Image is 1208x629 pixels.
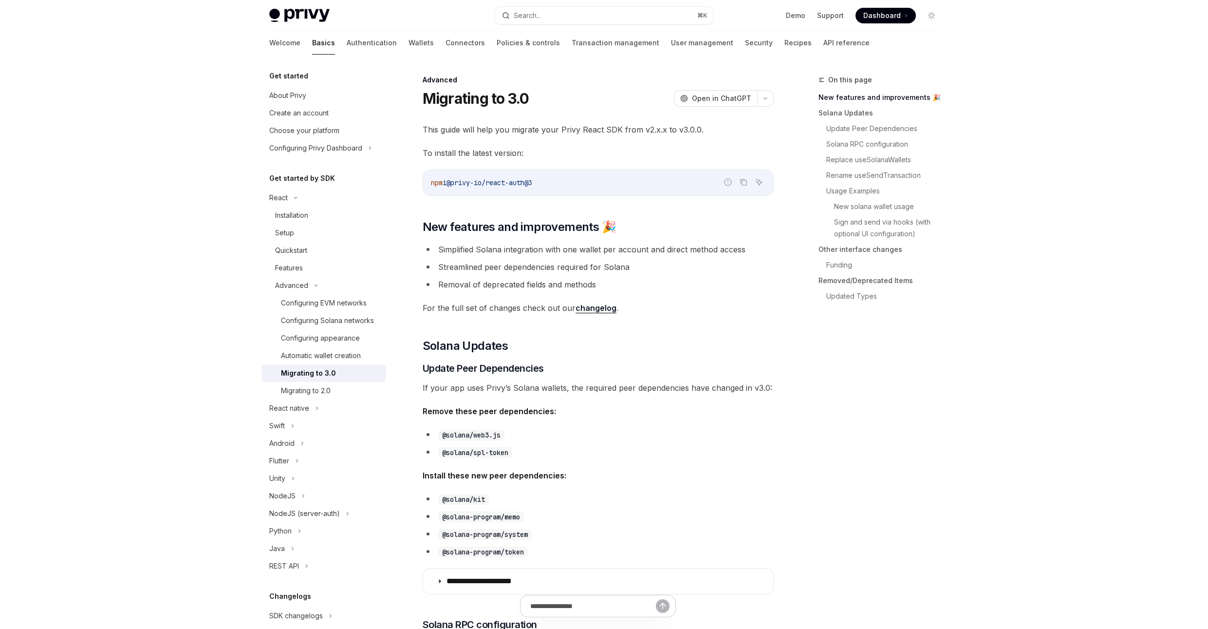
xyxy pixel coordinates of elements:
[261,347,386,364] a: Automatic wallet creation
[431,178,443,187] span: npm
[828,74,872,86] span: On this page
[261,104,386,122] a: Create an account
[269,473,285,484] div: Unity
[269,172,335,184] h5: Get started by SDK
[347,31,397,55] a: Authentication
[423,381,774,395] span: If your app uses Privy’s Solana wallets, the required peer dependencies have changed in v3.0:
[261,224,386,242] a: Setup
[281,367,336,379] div: Migrating to 3.0
[722,176,734,189] button: Report incorrect code
[826,183,947,199] a: Usage Examples
[269,508,340,519] div: NodeJS (server-auth)
[281,297,367,309] div: Configuring EVM networks
[423,260,774,274] li: Streamlined peer dependencies required for Solana
[261,87,386,104] a: About Privy
[443,178,446,187] span: i
[281,385,331,397] div: Migrating to 2.0
[269,490,296,502] div: NodeJS
[423,75,774,85] div: Advanced
[826,288,947,304] a: Updated Types
[275,262,303,274] div: Features
[261,242,386,259] a: Quickstart
[826,168,947,183] a: Rename useSendTransaction
[261,364,386,382] a: Migrating to 3.0
[423,301,774,315] span: For the full set of changes check out our .
[269,142,362,154] div: Configuring Privy Dashboard
[275,280,308,291] div: Advanced
[818,105,947,121] a: Solana Updates
[281,350,361,362] div: Automatic wallet creation
[269,125,339,136] div: Choose your platform
[275,210,308,221] div: Installation
[855,8,916,23] a: Dashboard
[924,8,939,23] button: Toggle dark mode
[269,543,285,554] div: Java
[438,547,528,557] code: @solana-program/token
[438,512,524,522] code: @solana-program/memo
[576,303,616,313] a: changelog
[834,199,947,214] a: New solana wallet usage
[826,121,947,136] a: Update Peer Dependencies
[834,214,947,242] a: Sign and send via hooks (with optional UI configuration)
[745,31,773,55] a: Security
[497,31,560,55] a: Policies & controls
[784,31,812,55] a: Recipes
[281,315,374,326] div: Configuring Solana networks
[786,11,805,20] a: Demo
[269,192,288,204] div: React
[261,259,386,277] a: Features
[269,107,329,119] div: Create an account
[423,471,566,480] strong: Install these new peer dependencies:
[423,243,774,256] li: Simplified Solana integration with one wallet per account and direct method access
[409,31,434,55] a: Wallets
[674,90,757,107] button: Open in ChatGPT
[446,178,532,187] span: @privy-io/react-auth@3
[572,31,659,55] a: Transaction management
[269,9,330,22] img: light logo
[446,31,485,55] a: Connectors
[818,273,947,288] a: Removed/Deprecated Items
[737,176,750,189] button: Copy the contents from the code block
[269,31,300,55] a: Welcome
[438,430,504,440] code: @solana/web3.js
[823,31,870,55] a: API reference
[269,90,306,101] div: About Privy
[269,591,311,602] h5: Changelogs
[269,455,289,467] div: Flutter
[261,382,386,400] a: Migrating to 2.0
[269,70,308,82] h5: Get started
[261,122,386,139] a: Choose your platform
[261,312,386,329] a: Configuring Solana networks
[826,136,947,152] a: Solana RPC configuration
[269,560,299,572] div: REST API
[269,402,309,414] div: React native
[817,11,844,20] a: Support
[697,12,707,19] span: ⌘ K
[423,362,544,375] span: Update Peer Dependencies
[438,447,512,458] code: @solana/spl-token
[514,10,541,21] div: Search...
[423,338,508,354] span: Solana Updates
[312,31,335,55] a: Basics
[753,176,765,189] button: Ask AI
[826,257,947,273] a: Funding
[423,146,774,160] span: To install the latest version:
[269,438,295,449] div: Android
[826,152,947,168] a: Replace useSolanaWallets
[438,529,532,540] code: @solana-program/system
[423,219,616,235] span: New features and improvements 🎉
[863,11,901,20] span: Dashboard
[269,610,323,622] div: SDK changelogs
[423,90,529,107] h1: Migrating to 3.0
[656,599,669,613] button: Send message
[281,332,360,344] div: Configuring appearance
[261,207,386,224] a: Installation
[818,90,947,105] a: New features and improvements 🎉
[818,242,947,257] a: Other interface changes
[438,494,489,505] code: @solana/kit
[671,31,733,55] a: User management
[495,7,713,24] button: Search...⌘K
[275,227,294,239] div: Setup
[423,278,774,291] li: Removal of deprecated fields and methods
[261,294,386,312] a: Configuring EVM networks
